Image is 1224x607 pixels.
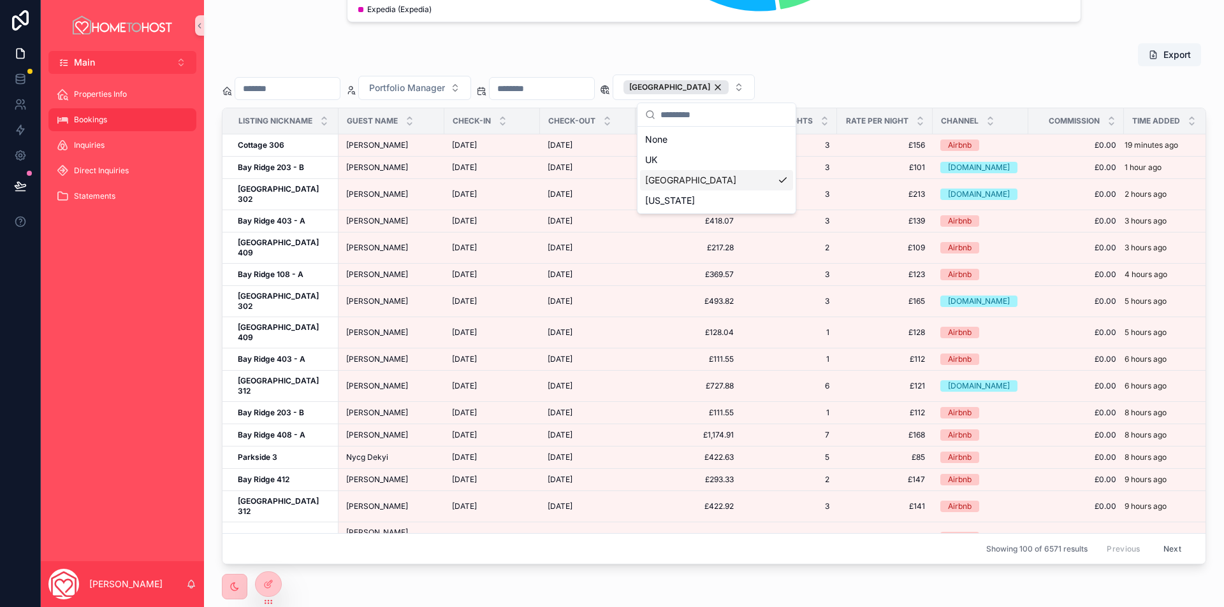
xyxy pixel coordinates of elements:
span: £0.00 [1036,189,1116,199]
span: £156 [845,140,925,150]
a: £128 [845,327,925,338]
a: [PERSON_NAME] [346,162,437,173]
a: [PERSON_NAME] [346,189,437,199]
a: 5 hours ago [1125,296,1204,306]
a: [GEOGRAPHIC_DATA] 312 [238,376,331,396]
div: [GEOGRAPHIC_DATA] [623,80,729,94]
span: [DATE] [548,269,572,280]
a: [DATE] [452,430,532,440]
a: £112 [845,354,925,364]
a: Inquiries [48,134,196,157]
div: [DOMAIN_NAME] [948,162,1010,173]
a: £109 [845,243,925,253]
strong: Bay Ridge 108 - A [238,269,303,279]
a: Airbnb [940,407,1021,418]
span: Bookings [74,115,107,125]
span: [PERSON_NAME] [346,243,408,253]
span: £168 [845,430,925,440]
span: [PERSON_NAME] [346,162,408,173]
a: 5 hours ago [1125,327,1204,338]
a: 3 hours ago [1125,243,1204,253]
a: 3 hours ago [1125,216,1204,226]
span: £213 [845,189,925,199]
a: £111.55 [643,408,734,418]
p: 3 hours ago [1125,243,1167,253]
a: £369.57 [643,269,734,280]
strong: Bay Ridge 408 - A [238,430,305,439]
a: £0.00 [1036,354,1116,364]
span: [DATE] [548,354,572,364]
a: [DATE] [452,243,532,253]
a: £1,174.91 [643,430,734,440]
a: 8 hours ago [1125,452,1204,462]
div: [US_STATE] [640,190,793,211]
a: Bay Ridge 108 - A [238,269,331,280]
a: £0.00 [1036,243,1116,253]
span: £0.00 [1036,430,1116,440]
a: [GEOGRAPHIC_DATA] 302 [238,291,331,311]
a: 1 hour ago [1125,162,1204,173]
a: [DATE] [548,243,628,253]
div: Airbnb [948,269,972,280]
span: Main [74,56,95,69]
span: £0.00 [1036,140,1116,150]
span: [DATE] [548,140,572,150]
a: [GEOGRAPHIC_DATA] 409 [238,238,331,258]
a: 6 hours ago [1125,354,1204,364]
a: £0.00 [1036,327,1116,338]
div: Airbnb [948,242,972,254]
span: [DATE] [548,475,572,485]
p: 8 hours ago [1125,408,1167,418]
a: £101 [845,162,925,173]
a: [DATE] [452,269,532,280]
a: 3 [749,216,829,226]
a: [DATE] [452,381,532,391]
span: 1 [749,327,829,338]
a: £727.88 [643,381,734,391]
div: [DOMAIN_NAME] [948,189,1010,200]
a: [DATE] [548,475,628,485]
div: [DOMAIN_NAME] [948,380,1010,392]
span: £85 [845,452,925,462]
span: [DATE] [452,381,477,391]
a: [DATE] [452,408,532,418]
a: [PERSON_NAME] [346,296,437,306]
a: [PERSON_NAME] [346,408,437,418]
a: [DOMAIN_NAME] [940,296,1021,307]
a: [PERSON_NAME] [346,140,437,150]
a: [PERSON_NAME] [346,327,437,338]
a: Airbnb [940,327,1021,338]
span: [DATE] [548,327,572,338]
span: [PERSON_NAME] [346,475,408,485]
p: 2 hours ago [1125,189,1167,199]
a: Bay Ridge 203 - B [238,408,331,418]
span: [DATE] [452,327,477,338]
a: Airbnb [940,139,1021,151]
a: £0.00 [1036,269,1116,280]
span: [PERSON_NAME] [346,296,408,306]
span: £139 [845,216,925,226]
a: [DATE] [452,452,532,462]
a: [DATE] [548,162,628,173]
a: [DATE] [452,354,532,364]
a: 1 [749,408,829,418]
a: [DATE] [548,408,628,418]
div: Airbnb [948,215,972,227]
div: scrollable content [41,74,204,224]
a: Airbnb [940,452,1021,463]
a: Cottage 306 [238,140,331,150]
a: [DOMAIN_NAME] [940,189,1021,200]
a: [DATE] [452,327,532,338]
span: [DATE] [452,189,477,199]
span: £217.28 [643,243,734,253]
button: Export [1138,43,1201,66]
strong: [GEOGRAPHIC_DATA] 302 [238,184,321,204]
a: 8 hours ago [1125,408,1204,418]
span: [PERSON_NAME] [346,430,408,440]
div: Airbnb [948,474,972,485]
a: Airbnb [940,242,1021,254]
